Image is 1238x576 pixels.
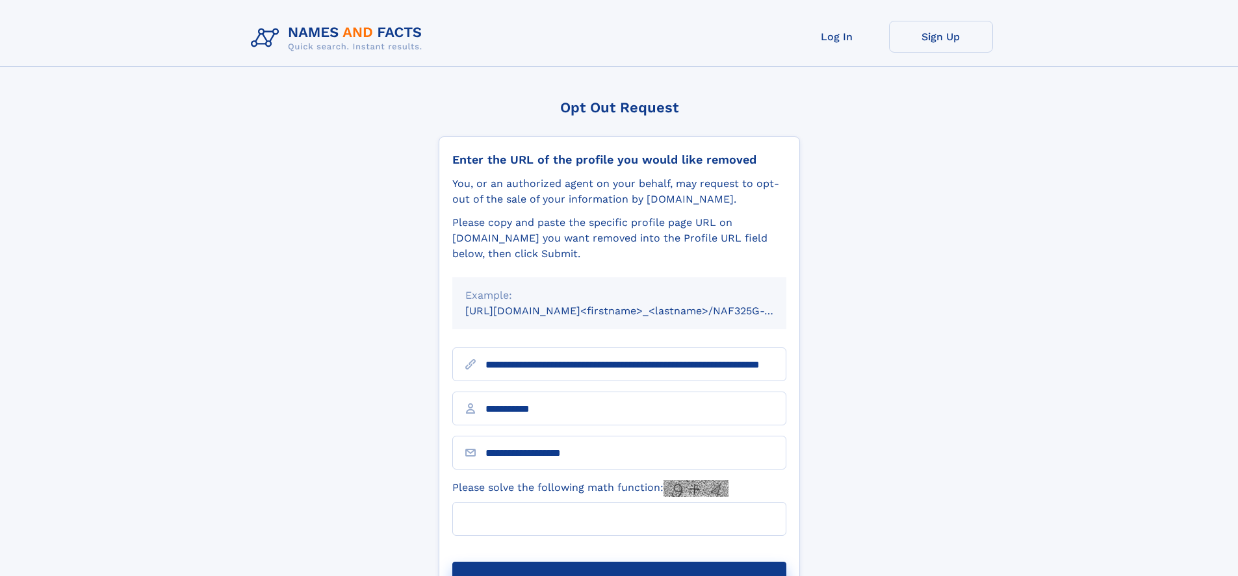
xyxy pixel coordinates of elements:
div: Opt Out Request [439,99,800,116]
div: Example: [465,288,773,303]
a: Sign Up [889,21,993,53]
div: You, or an authorized agent on your behalf, may request to opt-out of the sale of your informatio... [452,176,786,207]
div: Please copy and paste the specific profile page URL on [DOMAIN_NAME] you want removed into the Pr... [452,215,786,262]
div: Enter the URL of the profile you would like removed [452,153,786,167]
img: Logo Names and Facts [246,21,433,56]
small: [URL][DOMAIN_NAME]<firstname>_<lastname>/NAF325G-xxxxxxxx [465,305,811,317]
a: Log In [785,21,889,53]
label: Please solve the following math function: [452,480,729,497]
